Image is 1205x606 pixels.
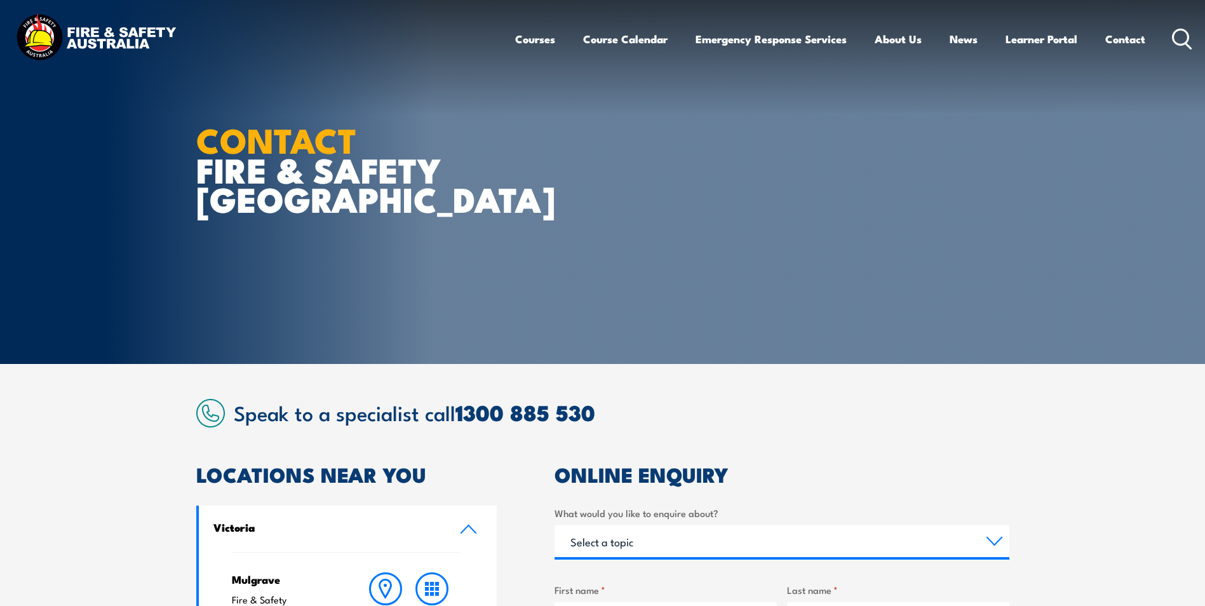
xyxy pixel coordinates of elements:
[555,506,1009,520] label: What would you like to enquire about?
[232,572,338,586] h4: Mulgrave
[213,520,441,534] h4: Victoria
[583,22,668,56] a: Course Calendar
[875,22,922,56] a: About Us
[196,125,510,213] h1: FIRE & SAFETY [GEOGRAPHIC_DATA]
[455,395,595,429] a: 1300 885 530
[787,582,1009,597] label: Last name
[696,22,847,56] a: Emergency Response Services
[555,582,777,597] label: First name
[1105,22,1145,56] a: Contact
[555,465,1009,483] h2: ONLINE ENQUIRY
[1006,22,1077,56] a: Learner Portal
[196,112,357,165] strong: CONTACT
[234,401,1009,424] h2: Speak to a specialist call
[196,465,497,483] h2: LOCATIONS NEAR YOU
[515,22,555,56] a: Courses
[199,506,497,552] a: Victoria
[950,22,978,56] a: News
